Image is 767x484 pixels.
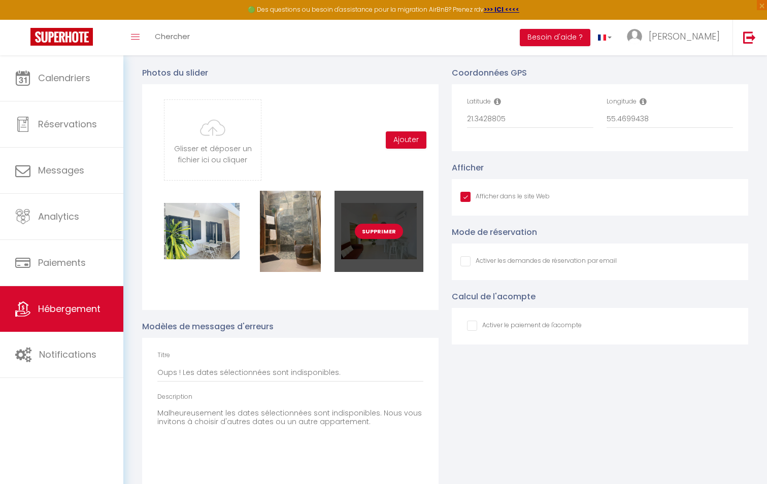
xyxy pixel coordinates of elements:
[155,31,190,42] span: Chercher
[39,348,96,361] span: Notifications
[467,97,491,107] label: Latitude
[142,66,439,79] p: Photos du slider
[619,20,732,55] a: ... [PERSON_NAME]
[142,320,274,333] label: Modèles de messages d'erreurs
[743,31,756,44] img: logout
[147,20,197,55] a: Chercher
[386,131,426,149] button: Ajouter
[38,72,90,84] span: Calendriers
[452,161,484,174] label: Afficher
[627,29,642,44] img: ...
[38,164,84,177] span: Messages
[30,28,93,46] img: Super Booking
[649,30,720,43] span: [PERSON_NAME]
[452,226,537,238] label: Mode de réservation
[520,29,590,46] button: Besoin d'aide ?
[38,210,79,223] span: Analytics
[157,351,170,360] label: Titre
[607,97,637,107] label: Longitude
[157,392,192,402] label: Description
[38,302,101,315] span: Hébergement
[38,118,97,130] span: Réservations
[452,290,536,303] label: Calcul de l'acompte
[452,66,527,79] label: Coordonnées GPS
[38,256,86,269] span: Paiements
[484,5,519,14] a: >>> ICI <<<<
